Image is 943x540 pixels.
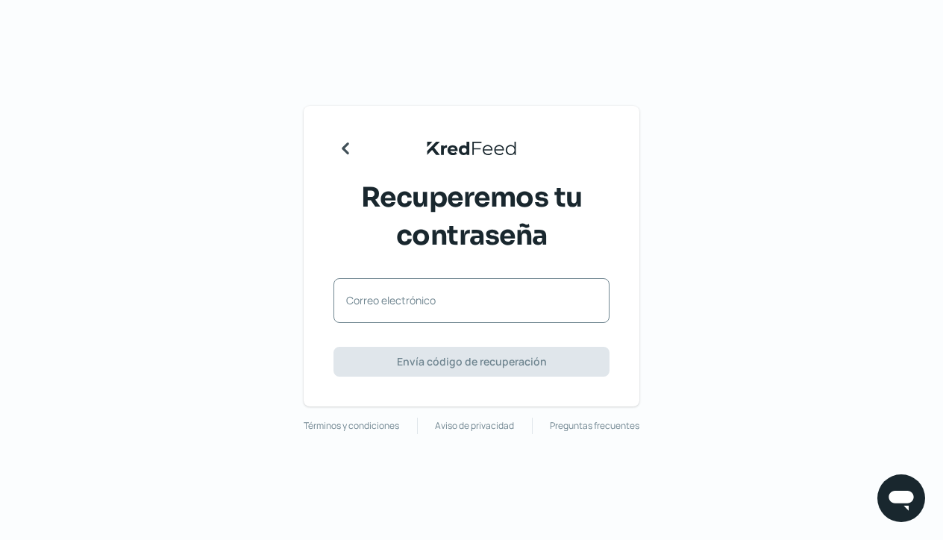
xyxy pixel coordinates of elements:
span: Recuperemos tu contraseña [341,179,602,254]
a: Términos y condiciones [304,418,399,434]
a: Aviso de privacidad [435,418,514,434]
a: Preguntas frecuentes [550,418,639,434]
svg: Regresar [333,136,357,160]
span: Envía código de recuperación [397,357,547,367]
label: Correo electrónico [346,293,582,307]
img: chatIcon [886,483,916,513]
button: Envía código de recuperación [333,347,610,377]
